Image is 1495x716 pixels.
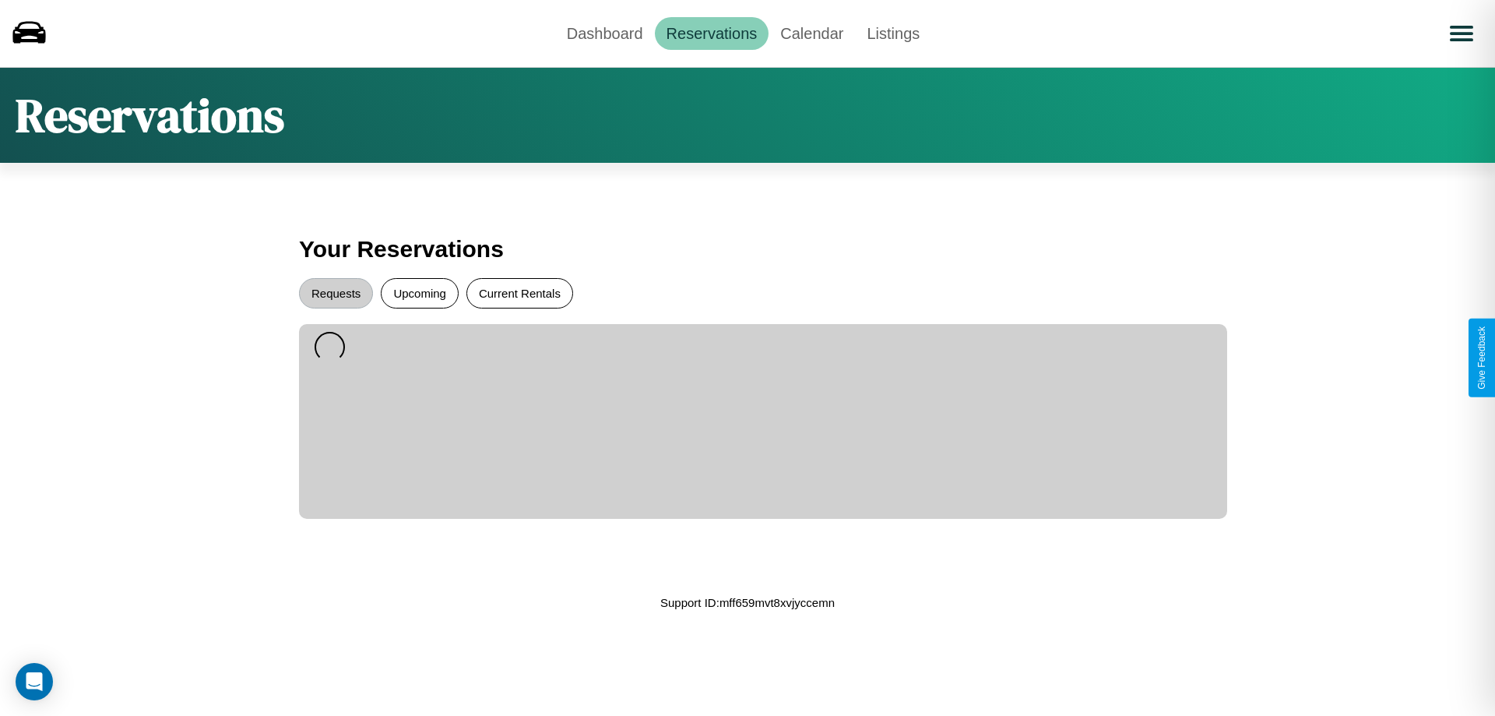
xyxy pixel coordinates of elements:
button: Upcoming [381,278,459,309]
a: Dashboard [555,17,655,50]
h3: Your Reservations [299,228,1196,270]
a: Listings [855,17,931,50]
p: Support ID: mff659mvt8xvjyccemn [660,592,835,613]
button: Requests [299,278,373,309]
button: Open menu [1440,12,1483,55]
div: Open Intercom Messenger [16,663,53,700]
a: Reservations [655,17,769,50]
h1: Reservations [16,83,284,147]
button: Current Rentals [466,278,573,309]
a: Calendar [769,17,855,50]
div: Give Feedback [1476,326,1487,390]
